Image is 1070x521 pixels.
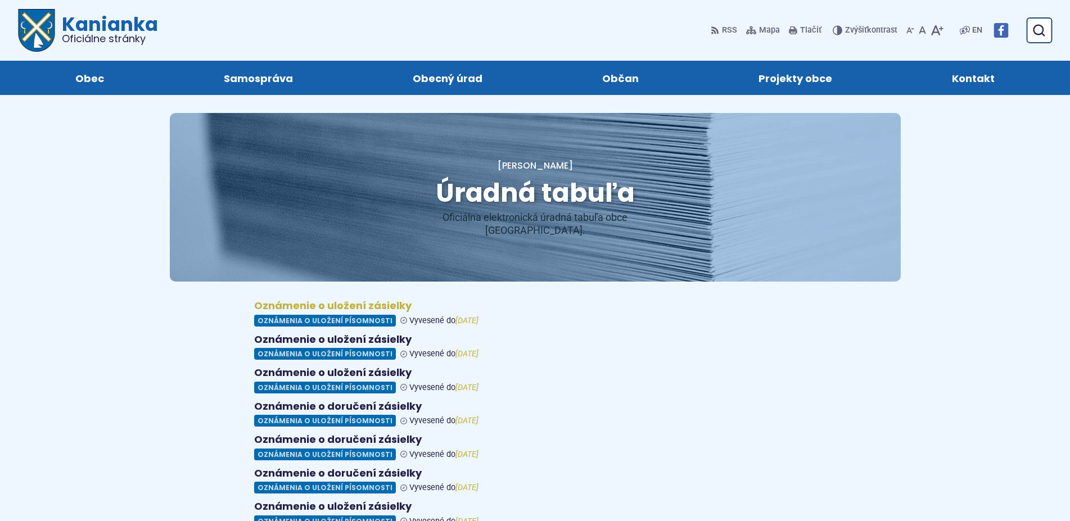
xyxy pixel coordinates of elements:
[972,24,982,37] span: EN
[759,24,780,37] span: Mapa
[744,19,782,42] a: Mapa
[224,61,293,95] span: Samospráva
[970,24,985,37] a: EN
[18,9,55,52] img: Prejsť na domovskú stránku
[413,61,482,95] span: Obecný úrad
[436,175,635,211] span: Úradná tabuľa
[75,61,104,95] span: Obec
[903,61,1043,95] a: Kontakt
[18,9,158,52] a: Logo Kanianka, prejsť na domovskú stránku.
[952,61,995,95] span: Kontakt
[845,26,897,35] span: kontrast
[833,19,900,42] button: Zvýšiťkontrast
[55,15,158,44] span: Kanianka
[175,61,342,95] a: Samospráva
[400,211,670,237] p: Oficiálna elektronická úradná tabuľa obce [GEOGRAPHIC_DATA].
[254,400,816,427] a: Oznámenie o doručení zásielky Oznámenia o uložení písomnosti Vyvesené do[DATE]
[800,26,821,35] span: Tlačiť
[711,19,739,42] a: RSS
[904,19,917,42] button: Zmenšiť veľkosť písma
[254,433,816,446] h4: Oznámenie o doručení zásielky
[364,61,531,95] a: Obecný úrad
[254,366,816,379] h4: Oznámenie o uložení zásielky
[62,34,158,44] span: Oficiálne stránky
[254,467,816,480] h4: Oznámenie o doručení zásielky
[759,61,832,95] span: Projekty obce
[498,159,573,172] a: [PERSON_NAME]
[254,500,816,513] h4: Oznámenie o uložení zásielky
[602,61,639,95] span: Občan
[254,400,816,413] h4: Oznámenie o doručení zásielky
[722,24,737,37] span: RSS
[917,19,928,42] button: Nastaviť pôvodnú veľkosť písma
[554,61,688,95] a: Občan
[254,366,816,393] a: Oznámenie o uložení zásielky Oznámenia o uložení písomnosti Vyvesené do[DATE]
[254,300,816,327] a: Oznámenie o uložení zásielky Oznámenia o uložení písomnosti Vyvesené do[DATE]
[254,300,816,312] h4: Oznámenie o uložení zásielky
[254,433,816,460] a: Oznámenie o doručení zásielky Oznámenia o uložení písomnosti Vyvesené do[DATE]
[710,61,881,95] a: Projekty obce
[787,19,824,42] button: Tlačiť
[27,61,153,95] a: Obec
[928,19,946,42] button: Zväčšiť veľkosť písma
[994,23,1008,38] img: Prejsť na Facebook stránku
[254,467,816,494] a: Oznámenie o doručení zásielky Oznámenia o uložení písomnosti Vyvesené do[DATE]
[845,25,867,35] span: Zvýšiť
[254,333,816,360] a: Oznámenie o uložení zásielky Oznámenia o uložení písomnosti Vyvesené do[DATE]
[254,333,816,346] h4: Oznámenie o uložení zásielky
